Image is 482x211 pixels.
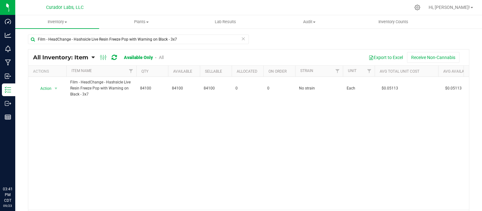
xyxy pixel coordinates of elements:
span: select [52,84,60,93]
div: Actions [33,69,64,74]
a: Sellable [205,69,222,74]
span: Inventory Counts [370,19,417,25]
a: Strain [300,69,313,73]
span: 0 [267,85,291,91]
inline-svg: Outbound [5,100,11,107]
span: $0.05113 [442,84,465,93]
inline-svg: Inbound [5,73,11,79]
iframe: Resource center unread badge [19,159,26,167]
button: Export to Excel [364,52,407,63]
a: Qty [141,69,148,74]
span: 0 [235,85,260,91]
iframe: Resource center [6,160,25,179]
span: 84100 [140,85,164,91]
span: Clear [241,35,246,43]
a: Lab Results [183,15,267,29]
div: Manage settings [413,4,421,10]
input: Search Item Name, Retail Display Name, SKU, Part Number... [28,35,249,44]
a: Audit [267,15,351,29]
a: Allocated [237,69,257,74]
p: 03:41 PM CDT [3,186,12,203]
a: On Order [268,69,287,74]
a: Available Only [124,55,153,60]
inline-svg: Manufacturing [5,59,11,66]
inline-svg: Analytics [5,32,11,38]
span: $0.05113 [378,84,401,93]
a: Plants [99,15,183,29]
a: Avg Total Unit Cost [380,69,419,74]
span: Lab Results [206,19,245,25]
a: Filter [126,66,136,76]
span: Plants [99,19,183,25]
span: Action [35,84,52,93]
a: Inventory Counts [351,15,435,29]
a: Filter [332,66,343,76]
button: Receive Non-Cannabis [407,52,459,63]
a: Filter [364,66,375,76]
a: Item Name [71,69,92,73]
span: Each [347,85,371,91]
a: Available [173,69,192,74]
span: Inventory [15,19,99,25]
span: All Inventory: Item [33,54,88,61]
inline-svg: Reports [5,114,11,120]
span: 84100 [172,85,196,91]
span: Hi, [PERSON_NAME]! [429,5,470,10]
a: Inventory [15,15,99,29]
span: Curador Labs, LLC [46,5,84,10]
a: All [159,55,164,60]
span: Film - HeadChange - Hashsicle Live Resin Freeze Pop with Warning on Black - 3x7 [70,79,132,98]
span: No strain [299,85,339,91]
inline-svg: Inventory [5,87,11,93]
span: Audit [268,19,351,25]
inline-svg: Monitoring [5,46,11,52]
span: 84100 [204,85,228,91]
a: Unit [348,69,356,73]
p: 09/23 [3,203,12,208]
a: All Inventory: Item [33,54,92,61]
inline-svg: Dashboard [5,18,11,25]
